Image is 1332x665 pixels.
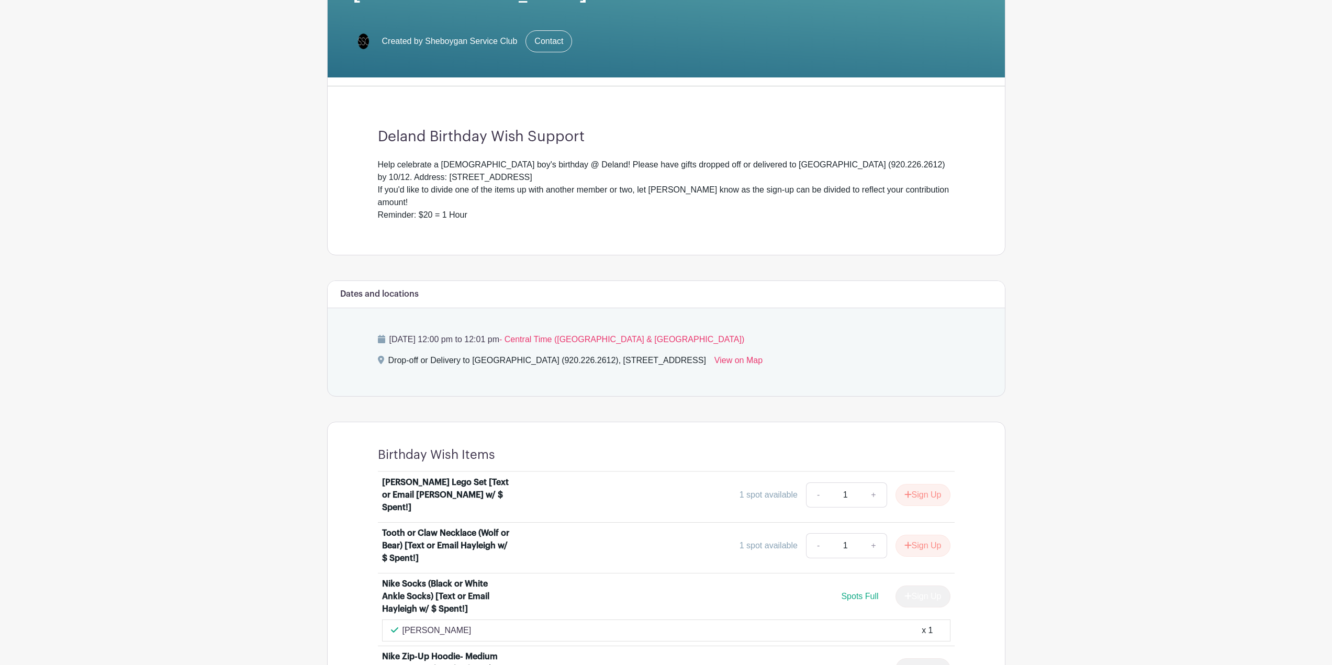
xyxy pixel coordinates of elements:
h4: Birthday Wish Items [378,447,495,463]
h3: Deland Birthday Wish Support [378,128,955,146]
img: SSC%20Circle%20Logo%20(1).png [353,31,374,52]
div: 1 spot available [740,489,798,501]
h6: Dates and locations [340,289,419,299]
a: - [806,533,830,558]
div: [PERSON_NAME] Lego Set [Text or Email [PERSON_NAME] w/ $ Spent!] [382,476,512,514]
a: + [860,482,887,508]
span: Created by Sheboygan Service Club [382,35,518,48]
div: Tooth or Claw Necklace (Wolf or Bear) [Text or Email Hayleigh w/ $ Spent!] [382,527,512,565]
div: Help celebrate a [DEMOGRAPHIC_DATA] boy's birthday @ Deland! Please have gifts dropped off or del... [378,159,955,221]
a: + [860,533,887,558]
a: - [806,482,830,508]
div: 1 spot available [740,539,798,552]
p: [DATE] 12:00 pm to 12:01 pm [378,333,955,346]
button: Sign Up [896,535,950,557]
p: [PERSON_NAME] [402,624,472,637]
div: Nike Socks (Black or White Ankle Socks) [Text or Email Hayleigh w/ $ Spent!] [382,578,512,615]
a: View on Map [714,354,763,371]
span: Spots Full [841,592,878,601]
button: Sign Up [896,484,950,506]
div: Drop-off or Delivery to [GEOGRAPHIC_DATA] (920.226.2612), [STREET_ADDRESS] [388,354,706,371]
a: Contact [525,30,572,52]
div: x 1 [922,624,933,637]
span: - Central Time ([GEOGRAPHIC_DATA] & [GEOGRAPHIC_DATA]) [499,335,744,344]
